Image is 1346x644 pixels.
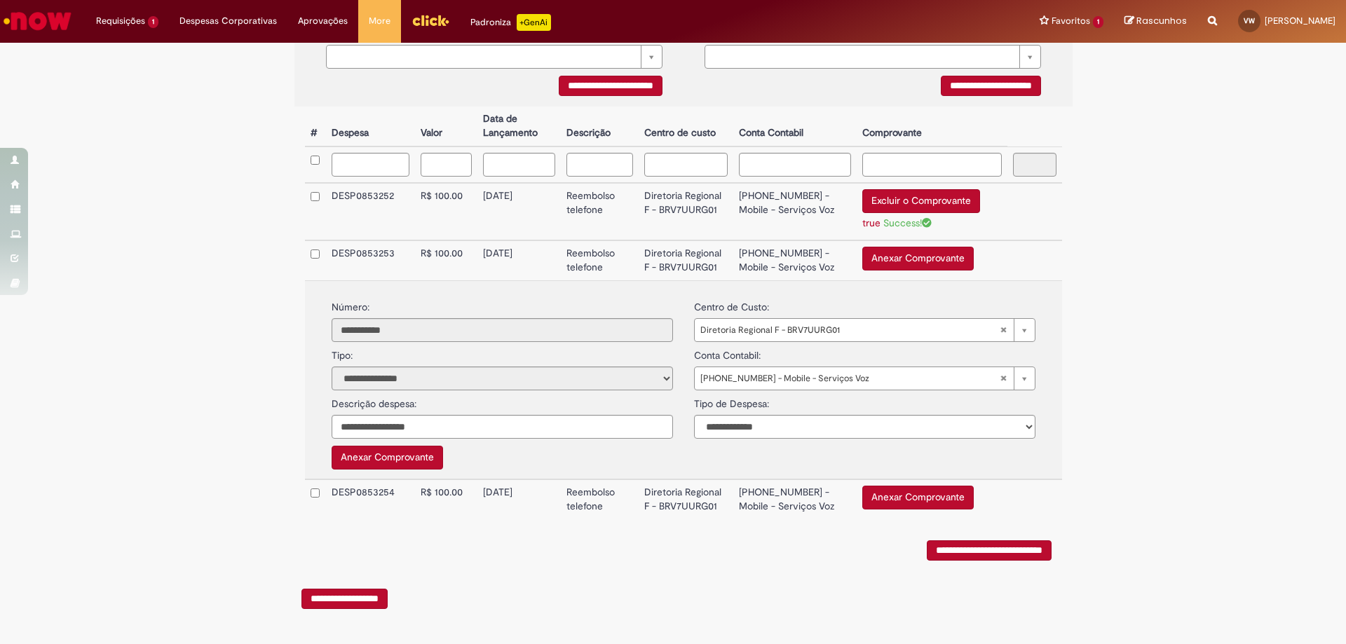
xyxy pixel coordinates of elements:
[1265,15,1335,27] span: [PERSON_NAME]
[517,14,551,31] p: +GenAi
[561,479,639,519] td: Reembolso telefone
[326,183,416,240] td: DESP0853252
[1136,14,1187,27] span: Rascunhos
[332,301,369,315] label: Número:
[639,107,733,146] th: Centro de custo
[694,366,1035,390] a: [PHONE_NUMBER] - Mobile - Serviços VozLimpar campo conta_contabil
[1,7,74,35] img: ServiceNow
[700,367,1000,390] span: [PHONE_NUMBER] - Mobile - Serviços Voz
[561,240,639,280] td: Reembolso telefone
[857,183,1007,240] td: Excluir o Comprovante true Success!
[470,14,551,31] div: Padroniza
[639,183,733,240] td: Diretoria Regional F - BRV7UURG01
[694,294,769,315] label: Centro de Custo:
[477,240,560,280] td: [DATE]
[412,10,449,31] img: click_logo_yellow_360x200.png
[993,367,1014,390] abbr: Limpar campo conta_contabil
[993,319,1014,341] abbr: Limpar campo centro_de_custo
[700,319,1000,341] span: Diretoria Regional F - BRV7UURG01
[415,240,477,280] td: R$ 100.00
[694,342,761,363] label: Conta Contabil:
[477,183,560,240] td: [DATE]
[862,189,980,213] button: Excluir o Comprovante
[857,240,1007,280] td: Anexar Comprovante
[733,240,857,280] td: [PHONE_NUMBER] - Mobile - Serviços Voz
[179,14,277,28] span: Despesas Corporativas
[733,183,857,240] td: [PHONE_NUMBER] - Mobile - Serviços Voz
[326,45,662,69] a: Limpar campo {0}
[857,479,1007,519] td: Anexar Comprovante
[298,14,348,28] span: Aprovações
[332,397,416,411] label: Descrição despesa:
[694,318,1035,342] a: Diretoria Regional F - BRV7UURG01Limpar campo centro_de_custo
[639,240,733,280] td: Diretoria Regional F - BRV7UURG01
[96,14,145,28] span: Requisições
[332,342,353,363] label: Tipo:
[415,183,477,240] td: R$ 100.00
[1093,16,1103,28] span: 1
[561,183,639,240] td: Reembolso telefone
[148,16,158,28] span: 1
[326,479,416,519] td: DESP0853254
[477,107,560,146] th: Data de Lançamento
[561,107,639,146] th: Descrição
[326,107,416,146] th: Despesa
[305,107,326,146] th: #
[857,107,1007,146] th: Comprovante
[1124,15,1187,28] a: Rascunhos
[415,107,477,146] th: Valor
[1052,14,1090,28] span: Favoritos
[862,247,974,270] button: Anexar Comprovante
[332,446,443,470] button: Anexar Comprovante
[326,240,416,280] td: DESP0853253
[733,479,857,519] td: [PHONE_NUMBER] - Mobile - Serviços Voz
[639,479,733,519] td: Diretoria Regional F - BRV7UURG01
[1244,16,1255,25] span: VW
[369,14,390,28] span: More
[477,479,560,519] td: [DATE]
[415,479,477,519] td: R$ 100.00
[862,486,974,509] button: Anexar Comprovante
[862,217,881,229] a: true
[705,45,1041,69] a: Limpar campo {0}
[694,390,769,411] label: Tipo de Despesa:
[733,107,857,146] th: Conta Contabil
[883,217,932,229] span: Success!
